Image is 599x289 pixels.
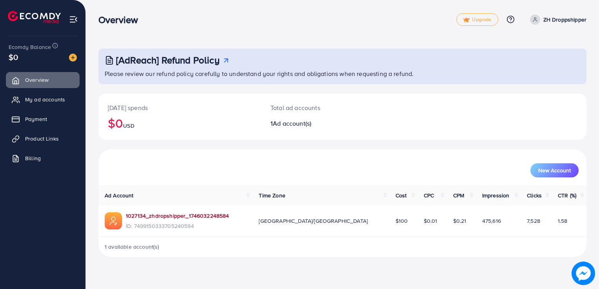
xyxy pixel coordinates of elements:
[558,217,568,225] span: 1.58
[116,54,220,66] h3: [AdReach] Refund Policy
[25,135,59,143] span: Product Links
[527,217,540,225] span: 7,528
[482,217,501,225] span: 475,616
[25,154,41,162] span: Billing
[527,14,586,25] a: ZH Droppshipper
[105,243,160,251] span: 1 available account(s)
[6,131,80,146] a: Product Links
[463,17,491,23] span: Upgrade
[453,217,466,225] span: $0.21
[126,212,229,220] a: 1027134_zhdropshipper_1746032248584
[9,43,51,51] span: Ecomdy Balance
[108,103,252,112] p: [DATE] spends
[6,72,80,88] a: Overview
[538,168,571,173] span: New Account
[270,120,374,127] h2: 1
[482,191,510,199] span: Impression
[6,111,80,127] a: Payment
[69,15,78,24] img: menu
[105,212,122,229] img: ic-ads-acc.e4c84228.svg
[456,13,498,26] a: tickUpgrade
[126,222,229,230] span: ID: 7499150333705240594
[558,191,576,199] span: CTR (%)
[396,191,407,199] span: Cost
[6,150,80,166] a: Billing
[424,217,437,225] span: $0.01
[25,76,49,84] span: Overview
[123,122,134,130] span: USD
[396,217,408,225] span: $100
[259,217,368,225] span: [GEOGRAPHIC_DATA]/[GEOGRAPHIC_DATA]
[572,262,595,285] img: image
[6,92,80,107] a: My ad accounts
[543,15,586,24] p: ZH Droppshipper
[98,14,144,25] h3: Overview
[259,191,285,199] span: Time Zone
[527,191,542,199] span: Clicks
[453,191,464,199] span: CPM
[424,191,434,199] span: CPC
[8,11,61,23] img: logo
[69,54,77,61] img: image
[25,115,47,123] span: Payment
[108,116,252,130] h2: $0
[25,96,65,103] span: My ad accounts
[105,191,134,199] span: Ad Account
[273,119,311,128] span: Ad account(s)
[105,69,582,78] p: Please review our refund policy carefully to understand your rights and obligations when requesti...
[463,17,470,23] img: tick
[9,51,18,63] span: $0
[530,163,579,177] button: New Account
[270,103,374,112] p: Total ad accounts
